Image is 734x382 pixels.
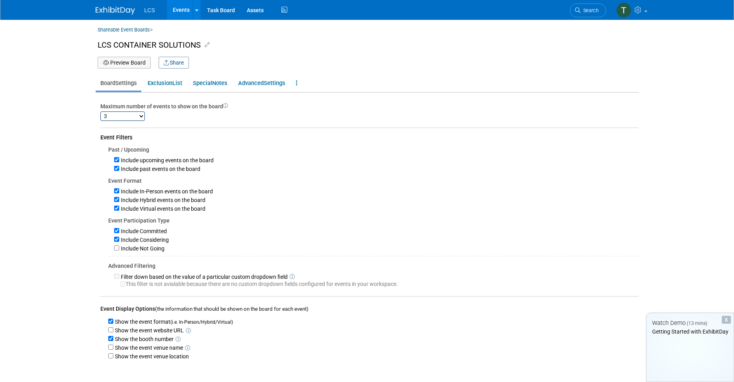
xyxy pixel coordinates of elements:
[233,76,290,91] a: AdvancedSettings
[96,7,135,15] img: ExhibitDay
[113,353,189,360] label: Show the event venue location
[193,80,212,87] span: Special
[113,327,184,334] label: Show the event website URL
[647,328,734,336] div: Getting Started with ExhibitDay
[113,345,183,351] label: Show the event venue name
[188,76,232,91] a: SpecialNotes
[119,157,214,163] label: Include upcoming events on the board
[96,76,141,91] a: BoardSettings
[155,306,309,312] span: (the information that should be shown on the board for each event)
[616,3,631,18] img: tobias johansson
[100,134,639,142] div: Event Filters
[119,166,200,172] label: Include past events on the board
[119,228,167,234] label: Include Committed
[100,102,639,110] div: Maximum number of events to show on the board
[159,57,189,69] button: Share
[722,316,731,324] div: Dismiss
[119,274,288,280] label: Filter down based on the value of a particular custom dropdown field
[264,80,285,87] span: Settings
[108,146,639,154] div: Past / Upcoming
[119,197,205,203] label: Include Hybrid events on the board
[150,26,153,33] span: >
[113,319,233,325] label: Show the event format
[98,40,201,50] span: LCS CONTAINER SOLUTIONS
[170,319,233,325] span: (i.e. In-Person/Hybrid/Virtual)
[108,262,639,270] div: Advanced Filtering
[570,4,606,17] a: Search
[100,305,639,313] div: Event Display Options
[119,188,213,195] label: Include In-Person events on the board
[119,206,205,212] label: Include Virtual events on the board
[119,237,169,243] label: Include Considering
[113,336,174,342] label: Show the booth number
[114,280,639,288] div: This filter is not avialable because there are no custom dropdown fields configured for events in...
[144,7,155,13] span: LCS
[98,57,151,69] button: Preview Board
[108,217,639,224] div: Event Participation Type
[119,245,165,252] label: Include Not Going
[108,177,639,185] div: Event Format
[98,24,150,35] a: Shareable Event Boards
[100,80,115,87] span: Board
[647,319,734,327] div: Watch Demo
[143,76,187,91] a: ExclusionList
[687,321,707,326] span: (13 mins)
[581,7,599,13] span: Search
[172,80,182,87] span: List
